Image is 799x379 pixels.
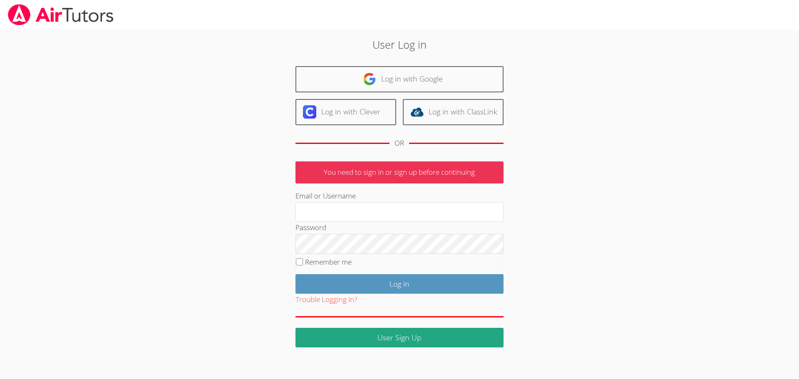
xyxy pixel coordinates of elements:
a: Log in with ClassLink [403,99,504,125]
h2: User Log in [184,37,615,52]
label: Password [295,223,326,232]
input: Log in [295,274,504,294]
a: Log in with Clever [295,99,396,125]
button: Trouble Logging In? [295,294,357,306]
a: Log in with Google [295,66,504,92]
label: Remember me [305,257,352,267]
img: airtutors_banner-c4298cdbf04f3fff15de1276eac7730deb9818008684d7c2e4769d2f7ddbe033.png [7,4,114,25]
p: You need to sign in or sign up before continuing [295,161,504,183]
img: classlink-logo-d6bb404cc1216ec64c9a2012d9dc4662098be43eaf13dc465df04b49fa7ab582.svg [410,105,424,119]
a: User Sign Up [295,328,504,347]
img: google-logo-50288ca7cdecda66e5e0955fdab243c47b7ad437acaf1139b6f446037453330a.svg [363,72,376,86]
div: OR [395,137,404,149]
label: Email or Username [295,191,356,201]
img: clever-logo-6eab21bc6e7a338710f1a6ff85c0baf02591cd810cc4098c63d3a4b26e2feb20.svg [303,105,316,119]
